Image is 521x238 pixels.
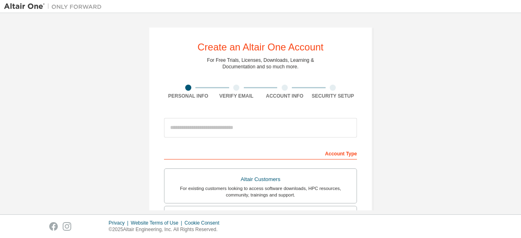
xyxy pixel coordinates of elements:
div: Cookie Consent [184,220,224,226]
p: © 2025 Altair Engineering, Inc. All Rights Reserved. [109,226,224,233]
img: Altair One [4,2,106,11]
div: Create an Altair One Account [197,42,324,52]
div: For existing customers looking to access software downloads, HPC resources, community, trainings ... [169,185,352,198]
div: Account Info [260,93,309,99]
img: facebook.svg [49,222,58,231]
div: Website Terms of Use [131,220,184,226]
div: Altair Customers [169,174,352,185]
div: Personal Info [164,93,212,99]
div: Verify Email [212,93,261,99]
img: instagram.svg [63,222,71,231]
div: Security Setup [309,93,357,99]
div: Account Type [164,146,357,159]
div: Privacy [109,220,131,226]
div: For Free Trials, Licenses, Downloads, Learning & Documentation and so much more. [207,57,314,70]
